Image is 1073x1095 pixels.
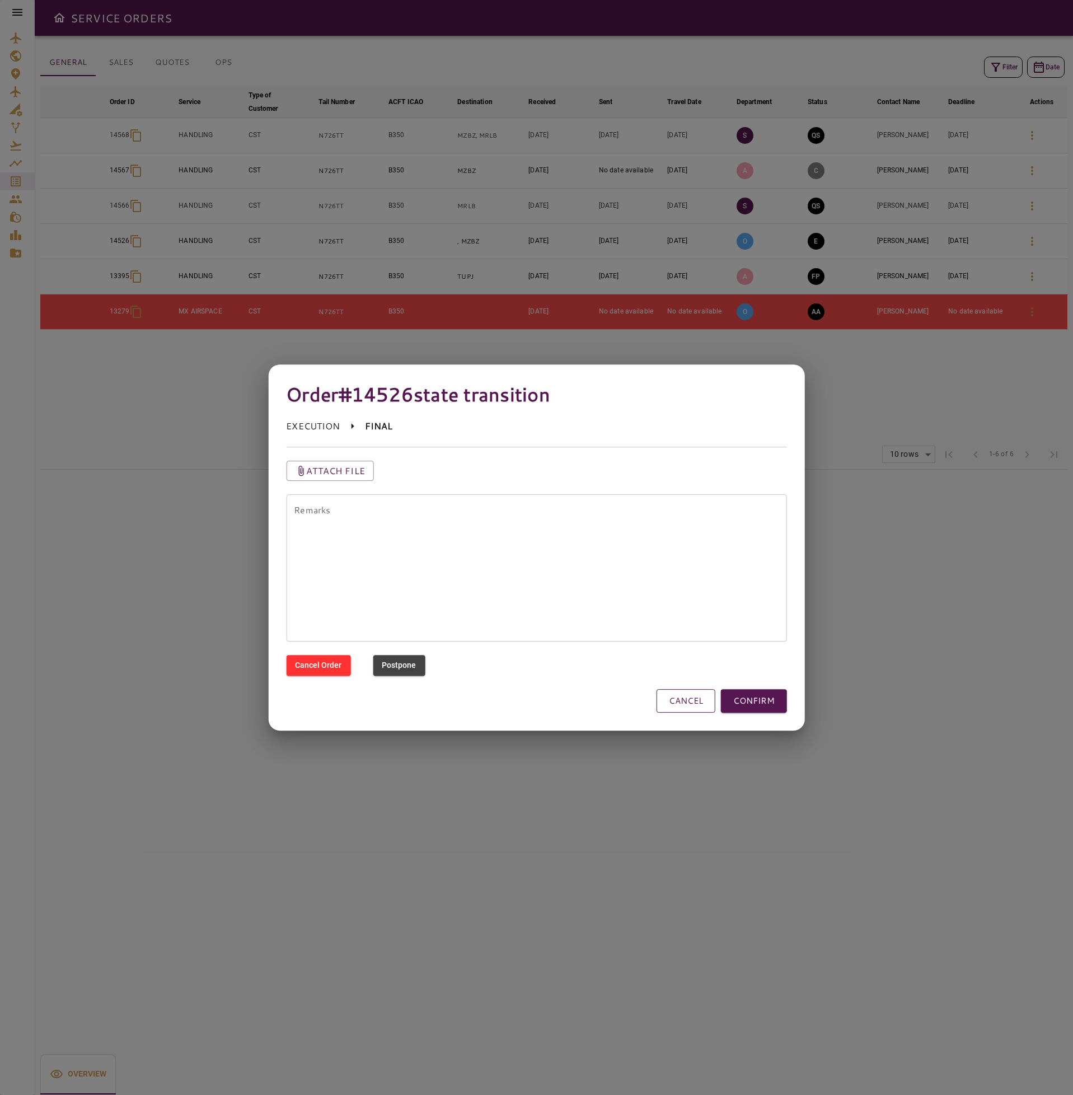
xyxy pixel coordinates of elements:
[286,419,340,433] p: EXECUTION
[365,419,393,433] p: FINAL
[286,655,350,676] button: Cancel Order
[306,464,365,478] p: Attach file
[286,461,374,481] button: Attach file
[286,382,787,406] h4: Order #14526 state transition
[657,689,715,713] button: CANCEL
[373,655,425,676] button: Postpone
[721,689,787,713] button: CONFIRM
